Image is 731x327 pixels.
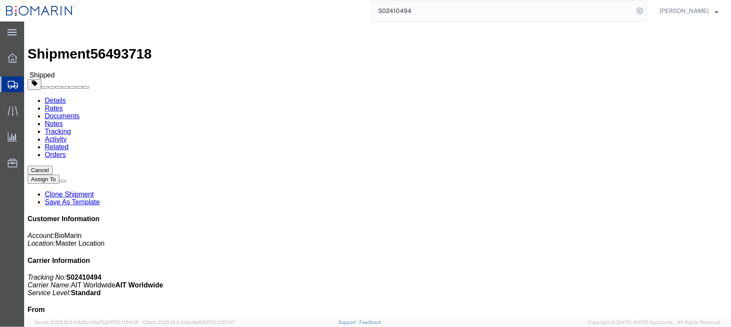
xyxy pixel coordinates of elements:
[588,319,721,326] span: Copyright © [DATE]-[DATE] Agistix Inc., All Rights Reserved
[105,320,139,325] span: [DATE] 11:54:36
[338,320,360,325] a: Support
[143,320,235,325] span: Client: 2025.16.0-b4dc8a9
[6,4,75,17] img: logo
[359,320,381,325] a: Feedback
[34,320,139,325] span: Server: 2025.16.0-21b0bc45e7b
[372,0,634,21] input: Search for shipment number, reference number
[24,22,731,318] iframe: FS Legacy Container
[659,6,709,15] span: Carrie Lai
[659,6,719,16] button: [PERSON_NAME]
[201,320,235,325] span: [DATE] 11:37:47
